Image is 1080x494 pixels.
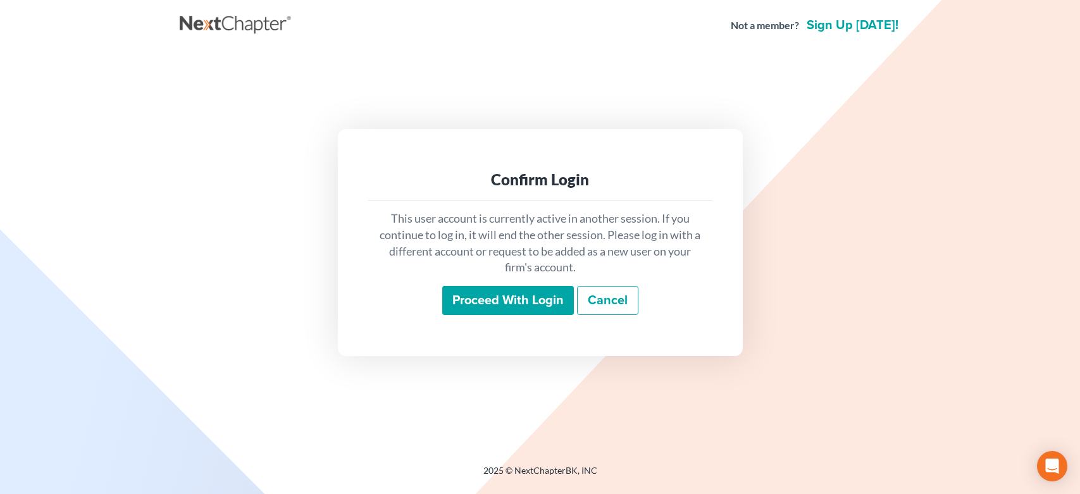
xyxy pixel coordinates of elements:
strong: Not a member? [731,18,799,33]
input: Proceed with login [442,286,574,315]
a: Cancel [577,286,638,315]
a: Sign up [DATE]! [804,19,901,32]
div: 2025 © NextChapterBK, INC [180,464,901,487]
p: This user account is currently active in another session. If you continue to log in, it will end ... [378,211,702,276]
div: Open Intercom Messenger [1037,451,1067,481]
div: Confirm Login [378,170,702,190]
